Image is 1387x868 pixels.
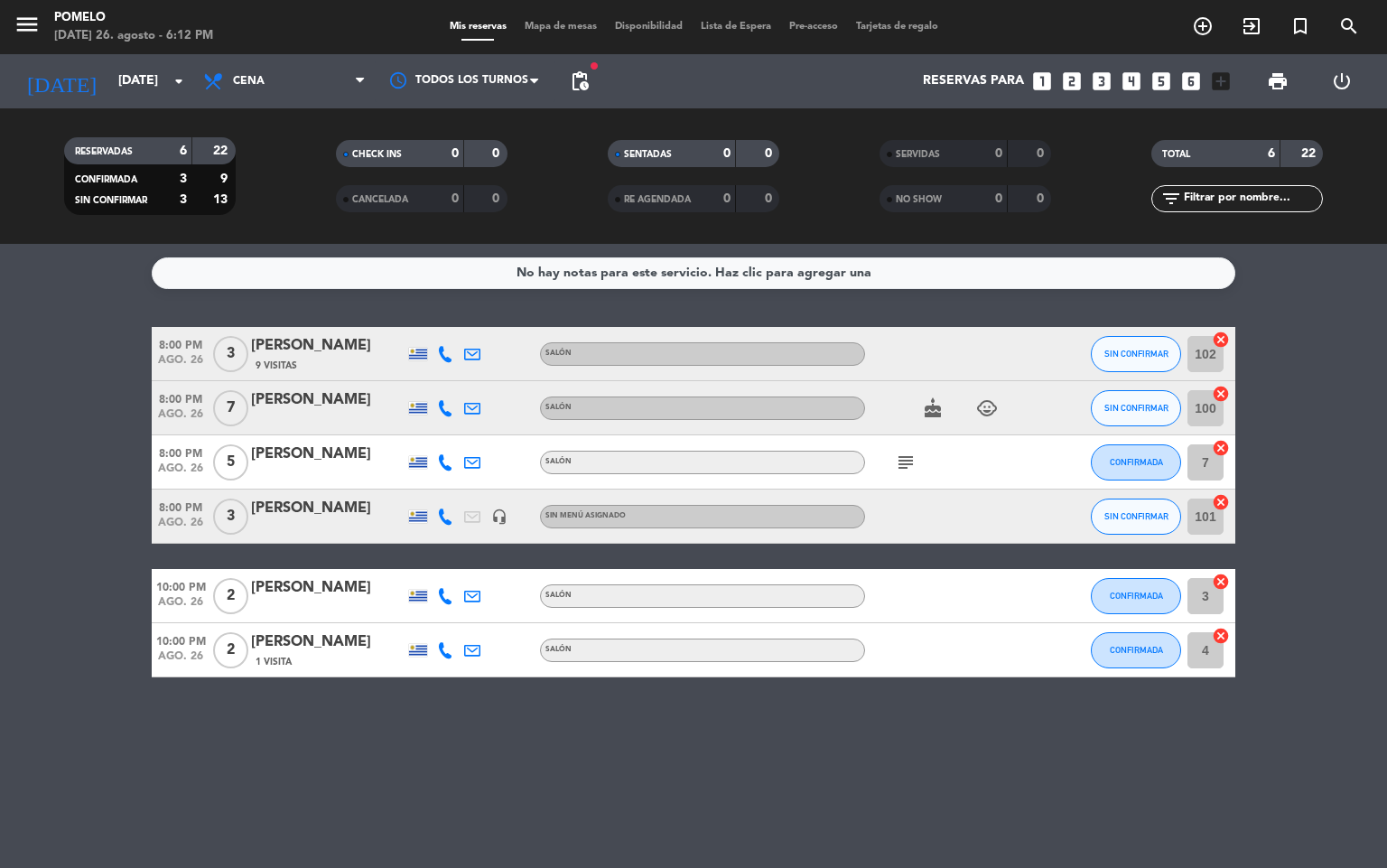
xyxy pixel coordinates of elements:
span: ago. 26 [152,650,209,671]
span: 3 [213,336,248,372]
strong: 6 [1268,147,1275,160]
strong: 22 [1301,147,1319,160]
i: search [1338,15,1360,37]
span: SIN CONFIRMAR [1104,349,1168,359]
button: menu [14,11,41,44]
i: add_box [1209,70,1233,93]
i: headset_mic [491,509,507,525]
div: [PERSON_NAME] [251,443,405,466]
button: CONFIRMADA [1091,444,1181,481]
strong: 0 [1037,192,1047,205]
div: [PERSON_NAME] [251,630,405,654]
strong: 0 [492,192,503,205]
span: Salón [545,458,572,465]
button: CONFIRMADA [1091,632,1181,668]
strong: 9 [220,173,231,185]
i: looks_4 [1120,70,1143,93]
i: looks_3 [1090,70,1113,93]
span: fiber_manual_record [589,61,600,71]
i: subject [895,452,917,473]
span: 8:00 PM [152,442,209,462]
span: 2 [213,632,248,668]
span: pending_actions [569,70,591,92]
div: Pomelo [54,9,213,27]
i: cancel [1212,331,1230,349]
span: 5 [213,444,248,481]
span: Cena [233,75,265,88]
span: Salón [545,646,572,653]
span: ago. 26 [152,408,209,429]
button: SIN CONFIRMAR [1091,336,1181,372]
span: RESERVADAS [75,147,133,156]
strong: 3 [180,173,187,185]
span: Mapa de mesas [516,22,606,32]
span: SERVIDAS [896,150,940,159]
span: ago. 26 [152,354,209,375]
strong: 22 [213,145,231,157]
strong: 0 [451,147,459,160]
i: add_circle_outline [1192,15,1214,37]
i: looks_6 [1179,70,1203,93]
i: cancel [1212,627,1230,645]
i: looks_two [1060,70,1084,93]
i: looks_5 [1150,70,1173,93]
span: Disponibilidad [606,22,692,32]
i: filter_list [1160,188,1182,210]
span: SENTADAS [624,150,672,159]
i: cancel [1212,573,1230,591]
div: [PERSON_NAME] [251,497,405,520]
span: 10:00 PM [152,575,209,596]
div: [PERSON_NAME] [251,388,405,412]
span: CONFIRMADA [75,175,137,184]
span: Salón [545,350,572,357]
span: CONFIRMADA [1110,591,1163,601]
span: CANCELADA [352,195,408,204]
i: arrow_drop_down [168,70,190,92]
span: ago. 26 [152,517,209,537]
strong: 6 [180,145,187,157]
span: 3 [213,499,248,535]
i: exit_to_app [1241,15,1262,37]
span: SIN CONFIRMAR [1104,511,1168,521]
i: looks_one [1030,70,1054,93]
span: SIN CONFIRMAR [75,196,147,205]
strong: 0 [995,147,1002,160]
span: 8:00 PM [152,387,209,408]
i: menu [14,11,41,38]
span: 8:00 PM [152,496,209,517]
span: Salón [545,404,572,411]
span: RE AGENDADA [624,195,691,204]
span: Tarjetas de regalo [847,22,947,32]
i: cancel [1212,385,1230,403]
button: SIN CONFIRMAR [1091,390,1181,426]
span: print [1267,70,1289,92]
strong: 0 [723,192,731,205]
span: 10:00 PM [152,630,209,650]
strong: 0 [765,147,776,160]
div: [PERSON_NAME] [251,576,405,600]
span: 9 Visitas [256,359,297,373]
span: 2 [213,578,248,614]
strong: 0 [492,147,503,160]
div: No hay notas para este servicio. Haz clic para agregar una [517,263,871,284]
span: Lista de Espera [692,22,780,32]
strong: 0 [1037,147,1047,160]
i: cancel [1212,493,1230,511]
span: CONFIRMADA [1110,645,1163,655]
div: [DATE] 26. agosto - 6:12 PM [54,27,213,45]
strong: 0 [765,192,776,205]
button: SIN CONFIRMAR [1091,499,1181,535]
div: LOG OUT [1309,54,1373,108]
i: power_settings_new [1331,70,1353,92]
span: Mis reservas [441,22,516,32]
span: TOTAL [1162,150,1190,159]
strong: 3 [180,193,187,206]
span: 7 [213,390,248,426]
button: CONFIRMADA [1091,578,1181,614]
span: Reservas para [923,74,1024,89]
i: [DATE] [14,61,109,101]
i: cake [922,397,944,419]
span: SIN CONFIRMAR [1104,403,1168,413]
span: 8:00 PM [152,333,209,354]
span: Salón [545,592,572,599]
